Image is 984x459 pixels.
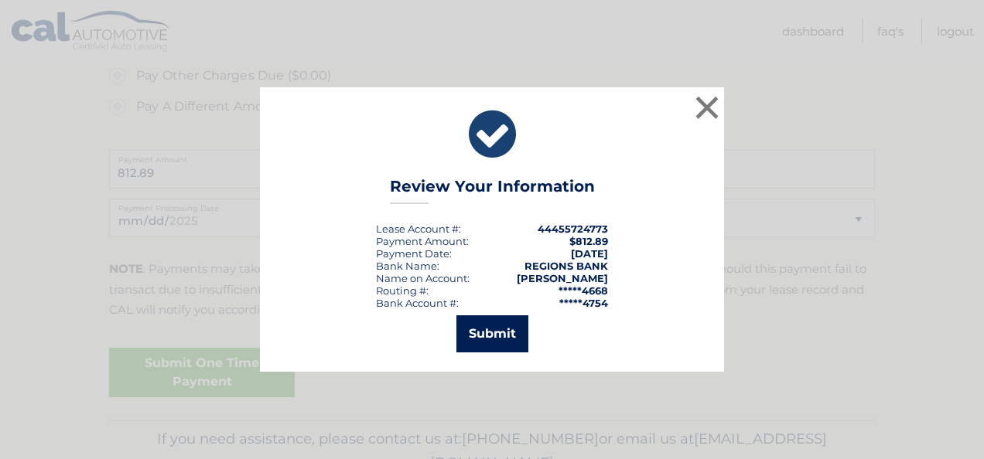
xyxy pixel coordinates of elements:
[524,260,608,272] strong: REGIONS BANK
[390,177,595,204] h3: Review Your Information
[569,235,608,247] span: $812.89
[376,297,459,309] div: Bank Account #:
[571,247,608,260] span: [DATE]
[692,92,723,123] button: ×
[376,235,469,247] div: Payment Amount:
[376,247,452,260] div: :
[376,223,461,235] div: Lease Account #:
[376,272,470,284] div: Name on Account:
[517,272,608,284] strong: [PERSON_NAME]
[456,315,528,352] button: Submit
[376,284,429,297] div: Routing #:
[376,247,449,260] span: Payment Date
[376,260,439,272] div: Bank Name:
[538,223,608,235] strong: 44455724773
